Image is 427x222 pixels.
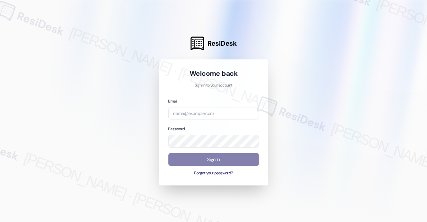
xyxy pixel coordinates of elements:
button: Sign In [168,153,259,166]
label: Password [168,126,185,132]
span: ResiDesk [207,39,236,48]
p: Sign in to your account [168,83,259,88]
h1: Welcome back [168,69,259,78]
label: Email [168,99,178,104]
button: Forgot your password? [168,170,259,176]
img: ResiDesk Logo [191,37,204,50]
input: name@example.com [168,107,259,120]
